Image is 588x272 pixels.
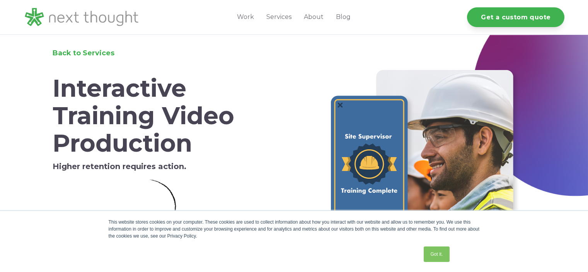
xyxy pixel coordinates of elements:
[53,75,274,157] h1: Interactive Training Video Production
[53,162,274,171] h5: Higher retention requires action.
[467,7,564,27] a: Get a custom quote
[150,180,177,217] img: Simple Arrow
[109,219,480,239] div: This website stores cookies on your computer. These cookies are used to collect information about...
[424,246,449,262] a: Got it.
[326,67,520,261] img: Construction 1
[53,49,114,57] a: Back to Services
